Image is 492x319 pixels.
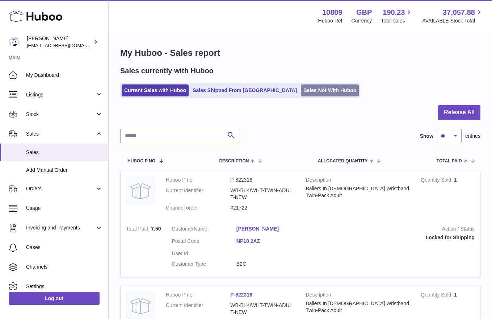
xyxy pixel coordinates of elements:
[166,302,230,316] dt: Current identifier
[26,167,103,174] span: Add Manual Order
[381,17,413,24] span: Total sales
[352,17,372,24] div: Currency
[236,225,301,232] a: [PERSON_NAME]
[126,226,151,233] strong: Total Paid
[26,224,95,231] span: Invoicing and Payments
[127,159,155,163] span: Huboo P no
[306,185,410,199] div: Ballers In [DEMOGRAPHIC_DATA] Wristband Twin-Pack Adult
[120,66,214,76] h2: Sales currently with Huboo
[26,185,95,192] span: Orders
[26,111,95,118] span: Stock
[26,91,95,98] span: Listings
[306,291,410,300] strong: Description
[420,133,433,140] label: Show
[318,159,368,163] span: ALLOCATED Quantity
[322,8,342,17] strong: 10809
[312,234,475,241] div: Locked for Shipping
[151,226,161,232] span: 7.50
[381,8,413,24] a: 190.23 Total sales
[166,177,230,183] dt: Huboo P no
[437,159,462,163] span: Total paid
[27,35,92,49] div: [PERSON_NAME]
[422,17,483,24] span: AVAILABLE Stock Total
[166,291,230,298] dt: Huboo P no
[26,205,103,212] span: Usage
[172,250,236,257] dt: User Id
[9,37,20,47] img: shop@ballersingod.com
[172,261,236,268] dt: Customer Type
[126,177,155,206] img: no-photo.jpg
[236,238,301,245] a: NP18 2AZ
[306,300,410,314] div: Ballers In [DEMOGRAPHIC_DATA] Wristband Twin-Pack Adult
[120,47,480,59] h1: My Huboo - Sales report
[172,226,194,232] span: Customer
[421,177,454,185] strong: Quantity Sold
[422,8,483,24] a: 37,057.88 AVAILABLE Stock Total
[306,177,410,185] strong: Description
[26,283,103,290] span: Settings
[166,204,230,211] dt: Channel order
[301,84,359,96] a: Sales Not With Huboo
[230,177,295,183] dd: P-822316
[166,187,230,201] dt: Current identifier
[26,72,103,79] span: My Dashboard
[172,238,236,246] dt: Postal Code
[236,261,301,268] dd: B2C
[356,8,372,17] strong: GBP
[230,302,295,316] dd: WB-BLK/WHT-TWIN-ADULT-NEW
[27,42,106,48] span: [EMAIL_ADDRESS][DOMAIN_NAME]
[465,133,480,140] span: entries
[438,105,480,120] button: Release All
[26,264,103,270] span: Channels
[230,292,252,298] a: P-822316
[26,149,103,156] span: Sales
[219,159,249,163] span: Description
[190,84,299,96] a: Sales Shipped From [GEOGRAPHIC_DATA]
[172,225,236,234] dt: Name
[415,171,480,220] td: 1
[26,244,103,251] span: Cases
[312,225,475,234] strong: Action / Status
[26,130,95,137] span: Sales
[318,17,342,24] div: Huboo Ref
[230,204,295,211] dd: #21722
[421,292,454,299] strong: Quantity Sold
[122,84,189,96] a: Current Sales with Huboo
[383,8,405,17] span: 190.23
[443,8,475,17] span: 37,057.88
[9,292,100,305] a: Log out
[230,187,295,201] dd: WB-BLK/WHT-TWIN-ADULT-NEW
